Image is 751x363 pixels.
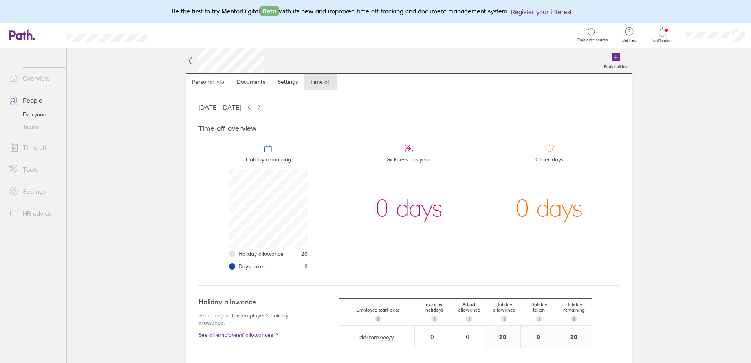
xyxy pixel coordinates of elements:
a: Book holiday [599,48,632,73]
span: 0 [304,263,308,269]
a: Overview [3,70,66,86]
span: 20 [301,251,308,257]
div: Employee start date [339,304,417,325]
label: Book holiday [599,62,632,69]
div: Search [169,31,189,38]
a: HR advice [3,205,66,221]
span: i [573,316,575,322]
div: Holiday taken [522,299,557,325]
span: Beta [260,6,279,16]
span: i [504,316,505,322]
h4: Holiday allowance [198,298,308,306]
span: Days taken [238,263,266,269]
span: Get help [617,38,642,43]
span: Notifications [650,38,676,43]
a: Tools [3,161,66,177]
span: Employee search [577,38,608,42]
div: 0 [451,333,485,340]
div: 0 [415,333,449,340]
span: Holiday allowance [238,251,284,257]
a: People [3,92,66,108]
span: Other days [535,153,563,169]
div: 0 days [375,169,443,247]
span: [DATE] - [DATE] [198,104,242,111]
span: i [539,316,540,322]
div: Adjust allowance [452,299,487,325]
span: Sickness this year [387,153,431,169]
div: Be the first to try MentorDigital with its new and improved time off tracking and document manage... [172,6,580,16]
a: Notifications [650,27,676,43]
div: Imported holidays [417,299,452,325]
div: Holiday allowance [487,299,522,325]
div: Holiday remaining [557,299,592,325]
a: Time off [3,139,66,155]
span: i [469,316,470,322]
a: Documents [231,74,271,90]
span: i [434,316,435,322]
a: See all employees' allowances [198,332,308,338]
div: 0 [521,326,556,348]
a: Settings [3,183,66,199]
div: 0 days [516,169,583,247]
div: 20 [556,326,592,348]
a: Personal info [186,74,231,90]
a: Teams [3,121,66,133]
div: 20 [485,326,520,348]
p: Set or adjust this employee's holiday allowance. [198,312,308,326]
input: dd/mm/yyyy [340,326,414,348]
a: Everyone [3,108,66,121]
span: i [377,316,379,322]
button: Register your interest [511,7,572,16]
a: Settings [271,74,304,90]
h4: Time off overview [198,125,619,133]
span: Holiday remaining [246,153,291,169]
a: Time off [304,74,337,90]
